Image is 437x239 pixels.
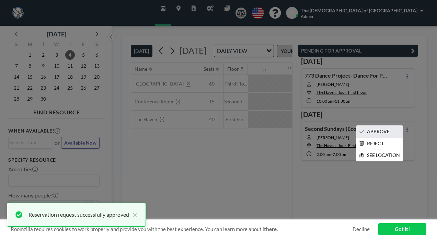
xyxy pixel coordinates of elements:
[11,226,353,232] span: Roomzilla requires cookies to work properly and provide you with the best experience. You can lea...
[356,149,403,161] li: SEE LOCATION
[378,223,426,235] a: Got it!
[266,226,278,232] a: here.
[353,226,370,232] a: Decline
[129,210,137,219] button: close
[356,138,403,149] li: REJECT
[28,210,129,219] div: Reservation request successfully approved
[356,126,403,137] li: APPROVE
